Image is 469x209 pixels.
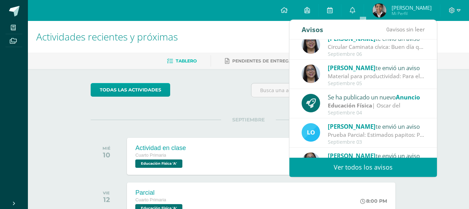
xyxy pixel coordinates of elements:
div: Septiembre 04 [328,110,425,116]
div: Actividad en clase [135,144,186,152]
a: Tablero [167,55,197,67]
img: 90c3bb5543f2970d9a0839e1ce488333.png [302,65,320,83]
div: | Oscar del [328,102,425,110]
img: 1706620d88cdd4627f1073a882afbb6c.png [372,3,386,17]
div: Parcial [135,189,184,196]
div: te envió un aviso [328,151,425,160]
img: bee59b59740755476ce24ece7b326715.png [302,123,320,142]
div: te envió un aviso [328,63,425,72]
div: Septiembre 06 [328,51,425,57]
span: [PERSON_NAME] [328,64,376,72]
div: 8:00 PM [360,198,387,204]
strong: Educación Física [328,102,372,109]
span: SEPTIEMBRE [221,117,276,123]
div: Se ha publicado un nuevo [328,92,425,102]
div: Circular Caminata cívica: Buen día queridos papitos y estudiantes por este medio les hago la cord... [328,43,425,51]
span: [PERSON_NAME] [328,152,376,160]
img: 90c3bb5543f2970d9a0839e1ce488333.png [302,152,320,171]
div: te envió un aviso [328,122,425,131]
span: avisos sin leer [386,25,425,33]
span: Cuarto Primaria [135,153,166,158]
div: 12 [103,195,110,204]
div: Septiembre 03 [328,139,425,145]
input: Busca una actividad próxima aquí... [251,83,406,97]
div: Septiembre 05 [328,81,425,87]
a: Pendientes de entrega [225,55,292,67]
span: Mi Perfil [392,10,432,16]
span: Anuncio [396,93,420,101]
img: 90c3bb5543f2970d9a0839e1ce488333.png [302,35,320,54]
div: MIÉ [103,146,111,151]
span: 0 [386,25,389,33]
span: Actividades recientes y próximas [36,30,178,43]
div: 10 [103,151,111,159]
span: [PERSON_NAME] [392,4,432,11]
a: Ver todos los avisos [289,158,437,177]
div: Prueba Parcial: Estimados papitos: Por este medio les informo que el día miércoles 9 se llevará a... [328,131,425,139]
span: Cuarto Primaria [135,197,166,202]
span: Tablero [176,58,197,64]
span: Pendientes de entrega [232,58,292,64]
div: Material para productividad: Para el día martes 9 debe traer ilustraciones de los animales de los... [328,72,425,80]
span: Educación Física 'A' [135,159,182,168]
a: todas las Actividades [91,83,170,97]
div: VIE [103,191,110,195]
span: [PERSON_NAME] [328,122,376,130]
